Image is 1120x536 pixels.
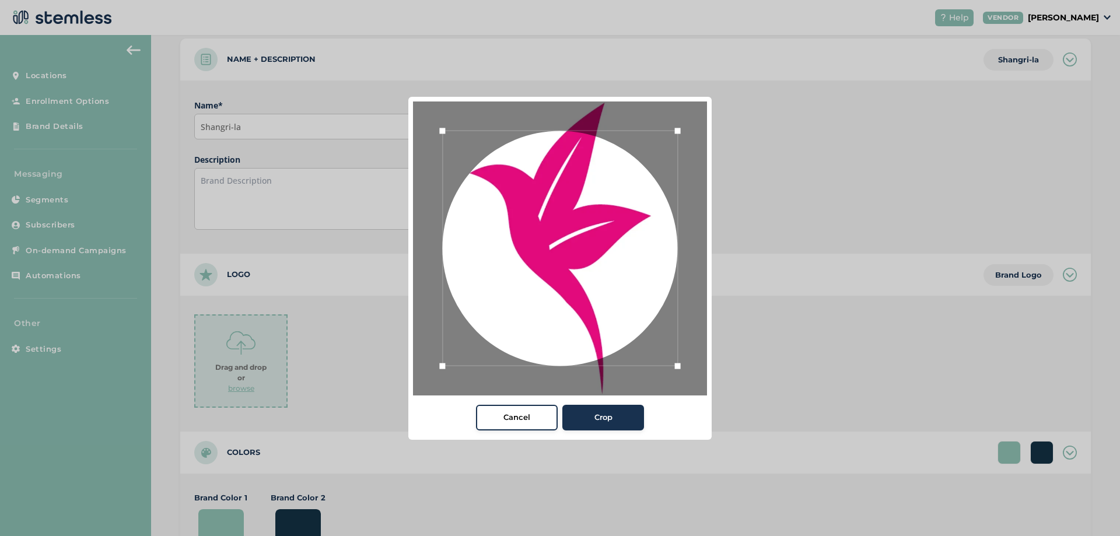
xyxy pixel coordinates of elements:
span: Cancel [503,412,530,423]
span: Crop [594,412,612,423]
button: Crop [562,405,644,430]
iframe: Chat Widget [1062,480,1120,536]
button: Cancel [476,405,558,430]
